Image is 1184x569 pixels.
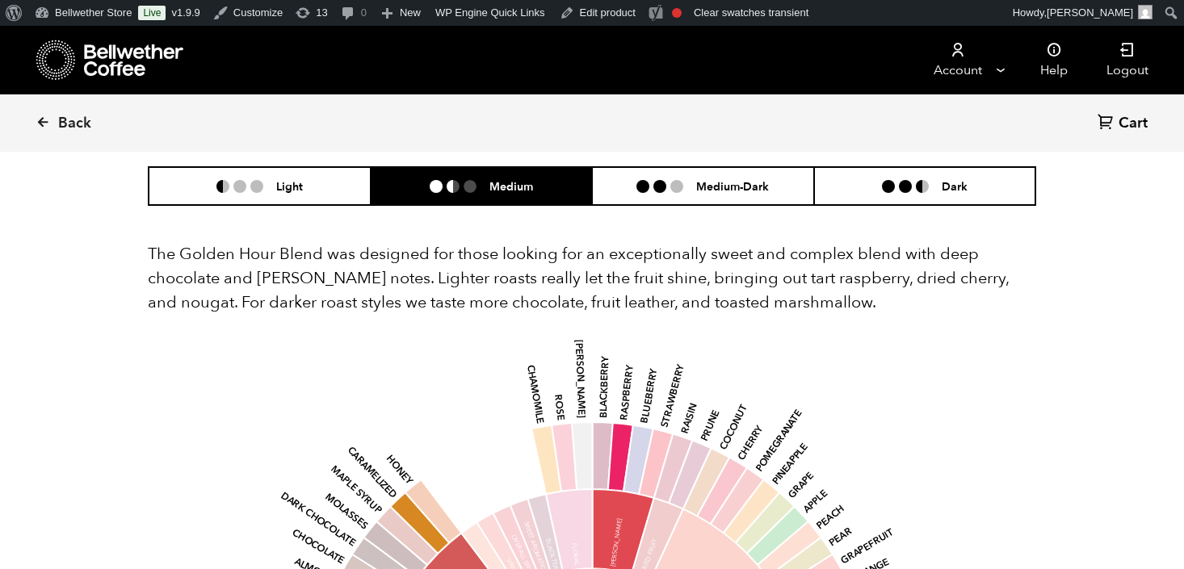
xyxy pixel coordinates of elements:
[1047,6,1133,19] span: [PERSON_NAME]
[489,179,533,193] h6: Medium
[1098,113,1152,135] a: Cart
[908,26,1007,94] a: Account
[138,6,166,20] a: Live
[1119,114,1148,133] span: Cart
[672,8,682,18] div: Focus keyphrase not set
[1021,26,1087,94] a: Help
[942,179,968,193] h6: Dark
[696,179,769,193] h6: Medium-Dark
[148,242,1036,315] p: The Golden Hour Blend was designed for those looking for an exceptionally sweet and complex blend...
[58,114,91,133] span: Back
[1087,26,1168,94] a: Logout
[276,179,303,193] h6: Light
